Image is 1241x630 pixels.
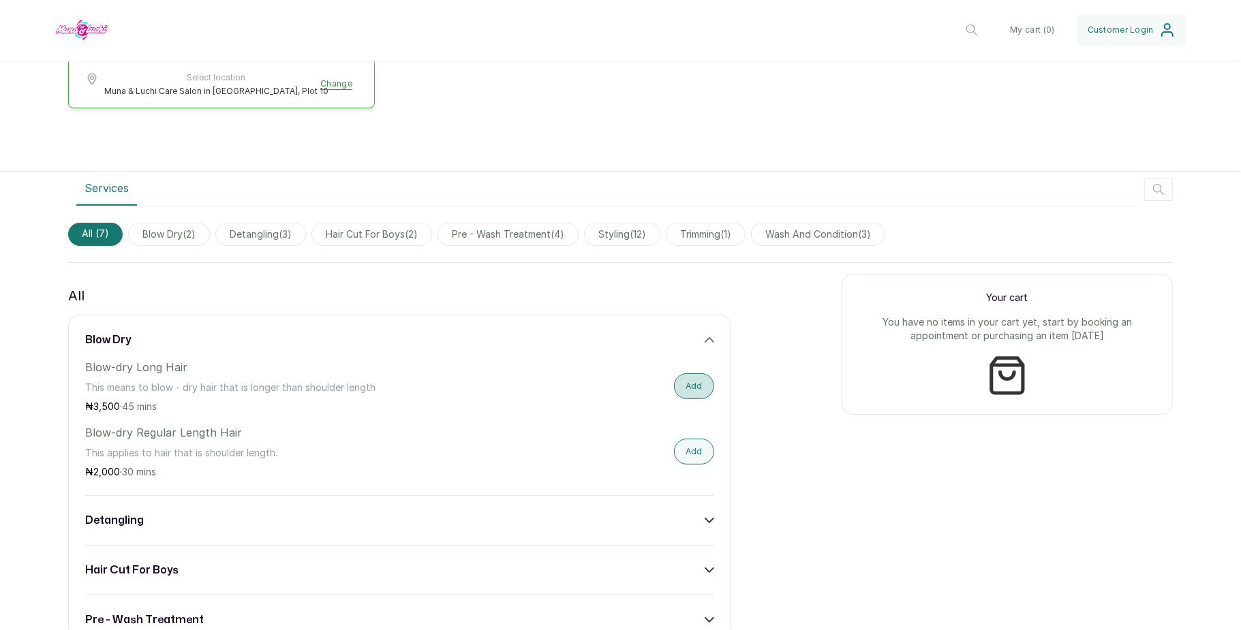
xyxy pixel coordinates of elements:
[85,332,131,348] h3: blow dry
[85,446,525,460] p: This applies to hair that is shoulder length.
[93,400,120,412] span: 3,500
[122,466,156,477] span: 30 mins
[85,72,358,97] button: Select locationMuna & Luchi Care Salon in [GEOGRAPHIC_DATA], Plot 10Change
[85,512,144,529] h3: detangling
[76,172,137,206] button: Services
[85,359,525,375] p: Blow-dry Long Hair
[311,223,432,246] span: hair cut for boys(2)
[1077,14,1186,46] button: Customer Login
[584,223,660,246] span: styling(12)
[122,400,157,412] span: 45 mins
[85,424,525,441] p: Blow-dry Regular Length Hair
[1088,25,1154,35] span: Customer Login
[128,223,210,246] span: blow dry(2)
[859,315,1156,343] p: You have no items in your cart yet, start by booking an appointment or purchasing an item [DATE]
[859,291,1156,304] p: Your cart
[666,223,746,246] span: trimming(1)
[215,223,306,246] span: detangling(3)
[674,439,714,464] button: Add
[438,223,579,246] span: pre - wash treatment(4)
[674,373,714,399] button: Add
[55,11,109,50] img: business logo
[751,223,885,246] span: wash and condition(3)
[104,72,328,83] span: Select location
[85,465,525,479] p: ₦ ·
[85,400,525,413] p: ₦ ·
[85,381,525,394] p: This means to blow - dry hair that is longer than shoulder length
[85,612,204,628] h3: pre - wash treatment
[104,86,328,97] span: Muna & Luchi Care Salon in [GEOGRAPHIC_DATA], Plot 10
[68,223,123,246] span: All (7)
[68,285,85,306] p: All
[93,466,120,477] span: 2,000
[999,14,1065,46] button: My cart (0)
[85,562,179,578] h3: hair cut for boys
